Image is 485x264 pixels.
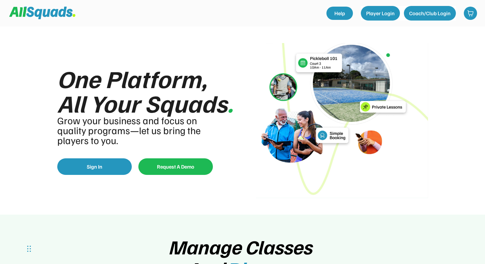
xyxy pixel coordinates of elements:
img: IMG_4856.png [256,43,428,198]
img: shopping-cart-01%20%281%29.svg [467,10,474,17]
font: . [227,87,233,118]
button: Player Login [361,6,400,21]
button: Coach/Club Login [404,6,456,21]
img: Squad%20Logo.svg [9,7,75,19]
div: Grow your business and focus on quality programs—let us bring the players to you. [57,115,208,145]
span: Manage Classes [168,234,312,259]
a: Help [326,7,353,20]
button: Sign In [57,158,132,175]
div: One Platform, All Your Squads [57,66,236,115]
button: Request A Demo [138,158,213,175]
